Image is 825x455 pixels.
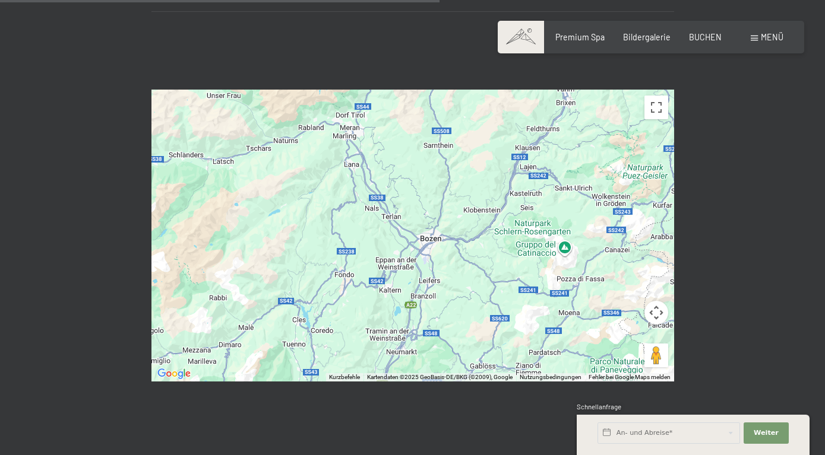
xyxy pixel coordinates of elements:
span: Kartendaten ©2025 GeoBasis-DE/BKG (©2009), Google [367,374,513,380]
span: Weiter [754,428,779,438]
button: Weiter [744,422,789,444]
a: Premium Spa [555,32,605,42]
a: Dieses Gebiet in Google Maps öffnen (in neuem Fenster) [154,366,194,381]
button: Kurzbefehle [329,373,360,381]
span: Menü [761,32,783,42]
button: Vollbildansicht ein/aus [644,96,668,119]
a: Fehler bei Google Maps melden [589,374,671,380]
a: Nutzungsbedingungen [520,374,581,380]
span: Schnellanfrage [577,403,621,411]
a: BUCHEN [689,32,722,42]
img: Google [154,366,194,381]
button: Pegman auf die Karte ziehen, um Street View aufzurufen [644,343,668,367]
button: Kamerasteuerung für die Karte [644,301,668,324]
a: Bildergalerie [623,32,671,42]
